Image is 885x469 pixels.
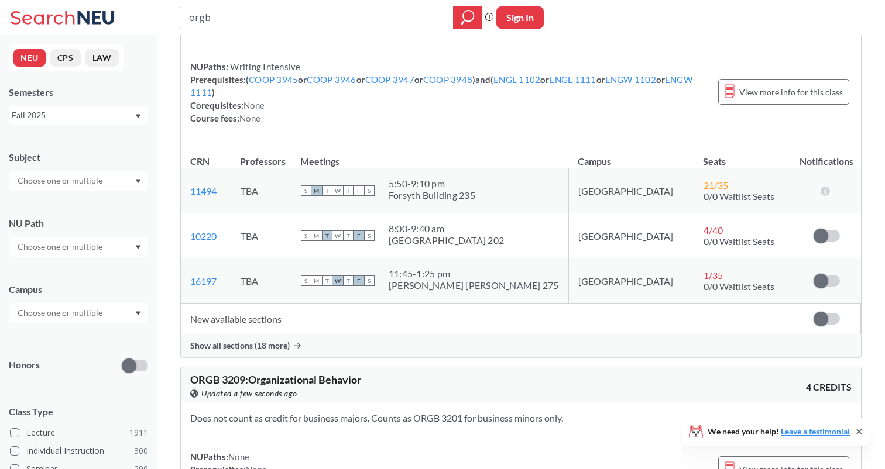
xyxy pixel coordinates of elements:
a: 16197 [190,275,217,287]
a: ENGW 1111 [190,74,692,98]
button: LAW [85,49,119,67]
div: NU Path [9,217,148,230]
div: 11:45 - 1:25 pm [389,268,559,280]
span: Updated a few seconds ago [201,387,297,400]
span: M [311,275,322,286]
span: 300 [134,444,148,457]
a: 11494 [190,185,217,196]
div: [GEOGRAPHIC_DATA] 202 [389,235,504,246]
span: None [243,100,265,111]
button: Sign In [496,6,544,29]
a: COOP 3946 [307,74,356,85]
span: Show all sections (18 more) [190,340,290,351]
a: Leave a testimonial [781,426,850,436]
td: [GEOGRAPHIC_DATA] [568,258,694,304]
span: 1 / 35 [704,270,723,281]
input: Choose one or multiple [12,174,110,188]
button: NEU [13,49,46,67]
td: [GEOGRAPHIC_DATA] [568,168,694,213]
input: Choose one or multiple [12,240,110,254]
th: Seats [694,143,793,168]
p: Honors [9,358,40,372]
span: M [311,230,322,241]
span: F [354,275,364,286]
input: Choose one or multiple [12,306,110,320]
a: ENGL 1111 [549,74,596,85]
span: S [364,275,375,286]
td: [GEOGRAPHIC_DATA] [568,213,694,258]
span: 0/0 Waitlist Seats [704,281,774,292]
a: COOP 3948 [423,74,472,85]
span: W [332,275,343,286]
span: ORGB 3209 : Organizational Behavior [190,373,361,386]
svg: Dropdown arrow [135,311,141,316]
span: S [364,230,375,241]
div: Subject [9,151,148,164]
span: None [228,451,249,462]
button: CPS [50,49,81,67]
td: TBA [231,213,291,258]
span: T [322,185,332,196]
span: None [239,113,260,123]
input: Class, professor, course number, "phrase" [188,8,445,27]
span: S [301,230,311,241]
label: Individual Instruction [10,443,148,458]
span: F [354,185,364,196]
span: T [343,230,354,241]
div: CRN [190,155,210,168]
label: Lecture [10,425,148,440]
div: Dropdown arrow [9,171,148,191]
svg: Dropdown arrow [135,245,141,250]
span: 4 / 40 [704,225,723,236]
a: COOP 3945 [249,74,298,85]
div: Semesters [9,86,148,99]
span: W [332,230,343,241]
td: New available sections [181,304,793,334]
th: Meetings [291,143,568,168]
span: Writing Intensive [228,61,301,72]
div: 8:00 - 9:40 am [389,223,504,235]
span: Class Type [9,405,148,418]
span: T [343,185,354,196]
div: NUPaths: Prerequisites: ( or or or ) and ( or or or ) Corequisites: Course fees: [190,60,706,125]
span: F [354,230,364,241]
a: 10220 [190,230,217,242]
span: 4 CREDITS [806,381,852,394]
div: Forsyth Building 235 [389,189,475,201]
a: ENGW 1102 [605,74,656,85]
span: View more info for this class [739,85,843,99]
span: 21 / 35 [704,180,728,191]
div: Campus [9,283,148,296]
span: 0/0 Waitlist Seats [704,236,774,247]
div: Fall 2025 [12,109,134,122]
a: COOP 3947 [365,74,414,85]
th: Professors [231,143,291,168]
td: TBA [231,168,291,213]
div: Fall 2025Dropdown arrow [9,106,148,125]
svg: Dropdown arrow [135,114,141,119]
span: W [332,185,343,196]
span: M [311,185,322,196]
span: S [301,275,311,286]
svg: Dropdown arrow [135,179,141,184]
div: Dropdown arrow [9,303,148,323]
span: 1911 [129,426,148,439]
div: Dropdown arrow [9,237,148,257]
div: magnifying glass [453,6,482,29]
span: We need your help! [708,427,850,436]
span: T [322,275,332,286]
div: 5:50 - 9:10 pm [389,178,475,189]
td: TBA [231,258,291,304]
span: T [343,275,354,286]
span: T [322,230,332,241]
svg: magnifying glass [461,9,475,26]
div: Show all sections (18 more) [181,334,861,357]
span: S [301,185,311,196]
th: Campus [568,143,694,168]
section: Does not count as credit for business majors. Counts as ORGB 3201 for business minors only. [190,412,852,425]
div: [PERSON_NAME] [PERSON_NAME] 275 [389,280,559,291]
a: ENGL 1102 [493,74,540,85]
span: 0/0 Waitlist Seats [704,191,774,202]
th: Notifications [793,143,860,168]
span: S [364,185,375,196]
